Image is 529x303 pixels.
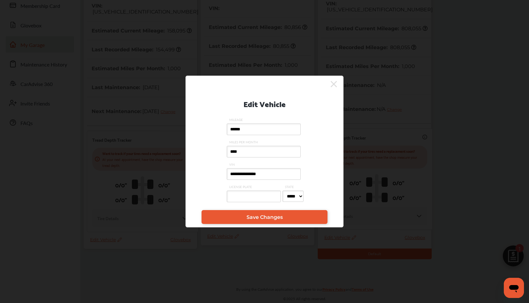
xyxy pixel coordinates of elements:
[247,214,283,220] span: Save Changes
[282,185,305,189] span: STATE
[227,146,301,157] input: MILES PER MONTH
[227,191,281,202] input: LICENSE PLATE
[227,117,302,122] span: MILEAGE
[227,162,302,167] span: VIN
[227,185,282,189] span: LICENSE PLATE
[504,278,524,298] iframe: Button to launch messaging window
[227,140,302,144] span: MILES PER MONTH
[227,168,301,180] input: VIN
[227,123,301,135] input: MILEAGE
[202,210,327,224] a: Save Changes
[243,97,286,110] p: Edit Vehicle
[282,191,304,202] select: STATE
